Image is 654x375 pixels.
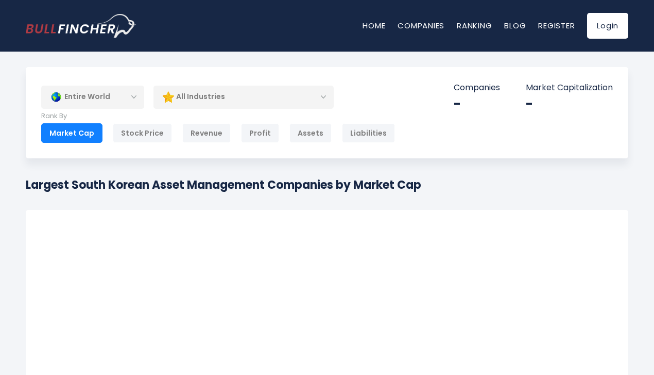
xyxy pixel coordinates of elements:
div: Market Cap [41,123,102,143]
a: Companies [398,20,444,31]
p: Market Capitalization [526,83,613,93]
div: - [454,96,500,112]
a: Register [538,20,575,31]
img: bullfincher logo [26,14,136,38]
div: - [526,96,613,112]
div: Profit [241,123,279,143]
div: Assets [289,123,332,143]
div: Entire World [41,85,144,109]
div: Stock Price [113,123,172,143]
a: Home [363,20,385,31]
p: Companies [454,83,500,93]
div: Liabilities [342,123,395,143]
a: Blog [504,20,526,31]
a: Go to homepage [26,14,136,38]
h1: Largest South Korean Asset Management Companies by Market Cap [26,176,421,193]
a: Login [587,13,628,39]
div: Revenue [182,123,231,143]
p: Rank By [41,112,395,121]
div: All Industries [153,85,334,109]
a: Ranking [457,20,492,31]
